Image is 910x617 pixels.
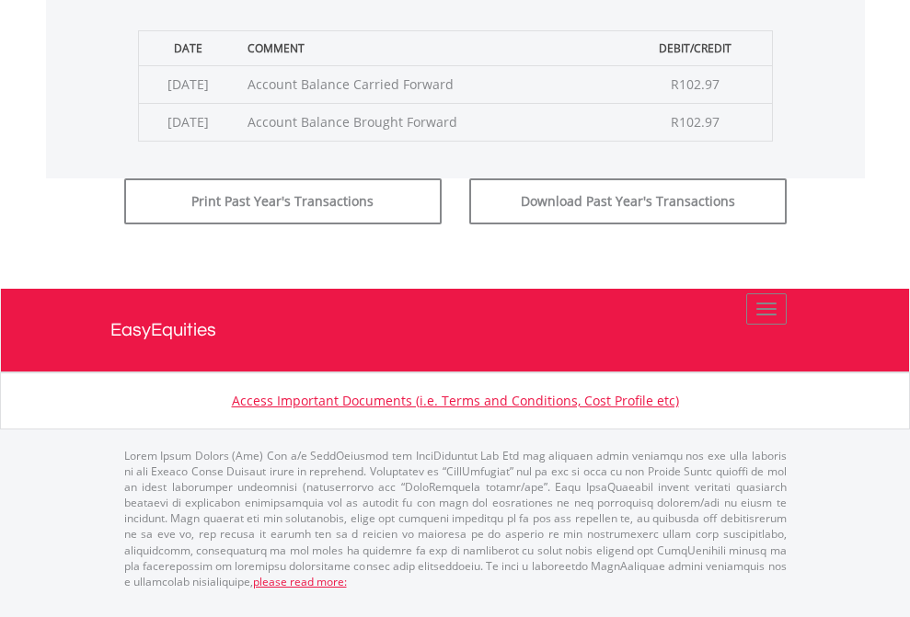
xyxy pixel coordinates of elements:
p: Lorem Ipsum Dolors (Ame) Con a/e SeddOeiusmod tem InciDiduntut Lab Etd mag aliquaen admin veniamq... [124,448,787,589]
a: EasyEquities [110,289,801,371]
th: Debit/Credit [619,30,772,65]
span: R102.97 [671,75,720,93]
a: Access Important Documents (i.e. Terms and Conditions, Cost Profile etc) [232,392,679,409]
th: Date [138,30,238,65]
button: Download Past Year's Transactions [469,178,787,224]
td: [DATE] [138,65,238,103]
td: [DATE] [138,103,238,141]
button: Print Past Year's Transactions [124,178,442,224]
a: please read more: [253,574,347,589]
span: R102.97 [671,113,720,131]
td: Account Balance Brought Forward [238,103,619,141]
td: Account Balance Carried Forward [238,65,619,103]
th: Comment [238,30,619,65]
